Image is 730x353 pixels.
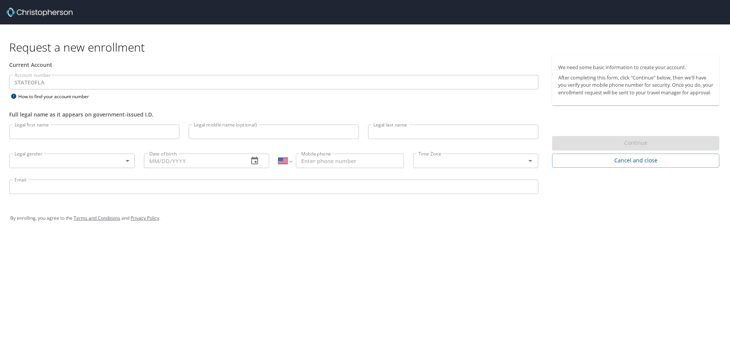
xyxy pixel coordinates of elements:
[525,155,536,166] button: Open
[296,154,404,168] input: Enter phone number
[552,154,719,168] button: Cancel and close
[558,156,713,165] span: Cancel and close
[558,64,713,71] p: We need some basic information to create your account.
[74,215,120,221] a: Terms and Conditions
[131,215,159,221] a: Privacy Policy
[9,61,538,69] div: Current Account
[9,40,725,55] h1: Request a new enrollment
[9,92,105,101] div: How to find your account number
[558,74,713,96] p: After completing this form, click "Continue" below, then we'll have you verify your mobile phone ...
[10,209,720,228] div: By enrolling, you agree to the and .
[9,154,135,168] div: ​
[144,154,243,168] input: MM/DD/YYYY
[9,110,538,118] div: Full legal name as it appears on government-issued I.D.
[6,8,73,17] img: cbt logo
